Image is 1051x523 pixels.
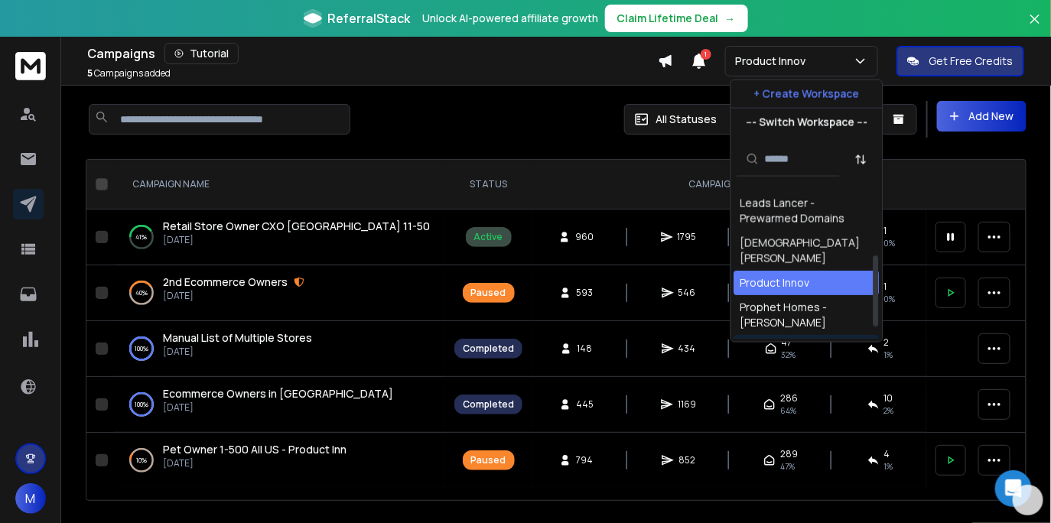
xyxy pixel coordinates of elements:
span: 0 % [884,237,896,249]
p: [DATE] [163,290,304,302]
div: Completed [463,398,514,411]
p: Get Free Credits [929,54,1014,69]
div: Feet Size Ai - [PERSON_NAME] [740,156,874,187]
span: 289 [780,448,798,460]
th: CAMPAIGN NAME [114,160,445,210]
span: 960 [575,231,594,243]
div: Domain: [URL] [40,40,109,52]
div: Keywords by Traffic [169,90,258,100]
p: + Create Workspace [754,86,860,102]
div: Paused [471,287,506,299]
a: Pet Owner 1-500 All US - Product Inn [163,442,347,457]
img: logo_orange.svg [24,24,37,37]
span: 286 [780,392,798,404]
div: Prophet Homes - [PERSON_NAME] [740,300,874,330]
p: [DATE] [163,457,347,469]
span: 47 % [780,460,795,473]
span: 1 [884,281,887,293]
div: Campaigns [87,43,658,64]
button: Claim Lifetime Deal→ [605,5,748,32]
div: Domain Overview [58,90,137,100]
button: + Create Workspace [731,80,883,108]
div: Active [474,231,503,243]
p: [DATE] [163,346,312,358]
span: 546 [678,287,696,299]
button: Get Free Credits [896,46,1024,76]
div: v 4.0.25 [43,24,75,37]
p: Unlock AI-powered affiliate growth [423,11,599,26]
p: Product Innov [735,54,812,69]
span: 1 % [884,349,893,361]
span: 794 [576,454,593,466]
span: 64 % [780,404,796,417]
span: Ecommerce Owners in [GEOGRAPHIC_DATA] [163,386,393,401]
td: 100%Manual List of Multiple Stores[DATE] [114,321,445,377]
span: 1795 [678,231,697,243]
span: Manual List of Multiple Stores [163,330,312,345]
span: 1 [884,225,887,237]
div: Open Intercom Messenger [995,470,1032,507]
span: 32 % [782,349,796,361]
p: 41 % [136,229,148,245]
p: 10 % [136,453,147,468]
span: 5 [87,67,93,80]
p: All Statuses [656,112,717,127]
span: 593 [576,287,593,299]
img: tab_keywords_by_traffic_grey.svg [152,89,164,101]
td: 41%Retail Store Owner CXO [GEOGRAPHIC_DATA] 11-50[DATE] [114,210,445,265]
a: Retail Store Owner CXO [GEOGRAPHIC_DATA] 11-50 [163,219,430,234]
div: Completed [463,343,514,355]
div: Product Innov [740,275,810,291]
img: website_grey.svg [24,40,37,52]
th: STATUS [445,160,532,210]
p: 40 % [135,285,148,300]
span: 10 [884,392,893,404]
a: Ecommerce Owners in [GEOGRAPHIC_DATA] [163,386,393,401]
p: Campaigns added [87,67,171,80]
span: 1 [701,49,711,60]
span: 4 [884,448,890,460]
span: 2nd Ecommerce Owners [163,274,288,289]
button: Tutorial [164,43,239,64]
a: Manual List of Multiple Stores [163,330,312,346]
a: 2nd Ecommerce Owners [163,274,288,290]
span: 0 % [884,293,896,305]
span: → [725,11,736,26]
span: 2 % [884,404,894,417]
span: 1169 [678,398,696,411]
span: 2 [884,336,890,349]
button: Close banner [1025,9,1045,46]
p: [DATE] [163,234,430,246]
button: M [15,483,46,514]
span: Retail Store Owner CXO [GEOGRAPHIC_DATA] 11-50 [163,219,430,233]
td: 100%Ecommerce Owners in [GEOGRAPHIC_DATA][DATE] [114,377,445,433]
div: Leads Lancer - Prewarmed Domains [740,196,874,226]
button: Sort by Sort A-Z [846,144,877,174]
p: 100 % [135,341,148,356]
span: 434 [678,343,696,355]
div: Paused [471,454,506,466]
td: 40%2nd Ecommerce Owners[DATE] [114,265,445,321]
img: tab_domain_overview_orange.svg [41,89,54,101]
td: 10%Pet Owner 1-500 All US - Product Inn[DATE] [114,433,445,489]
span: 852 [678,454,695,466]
div: [DEMOGRAPHIC_DATA][PERSON_NAME] [740,236,874,266]
p: --- Switch Workspace --- [746,115,867,130]
span: 445 [576,398,594,411]
th: CAMPAIGN STATS [532,160,926,210]
p: 100 % [135,397,148,412]
span: 148 [577,343,592,355]
button: Add New [937,101,1027,132]
p: [DATE] [163,401,393,414]
span: 1 % [884,460,893,473]
span: 47 [782,336,792,349]
span: ReferralStack [328,9,411,28]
